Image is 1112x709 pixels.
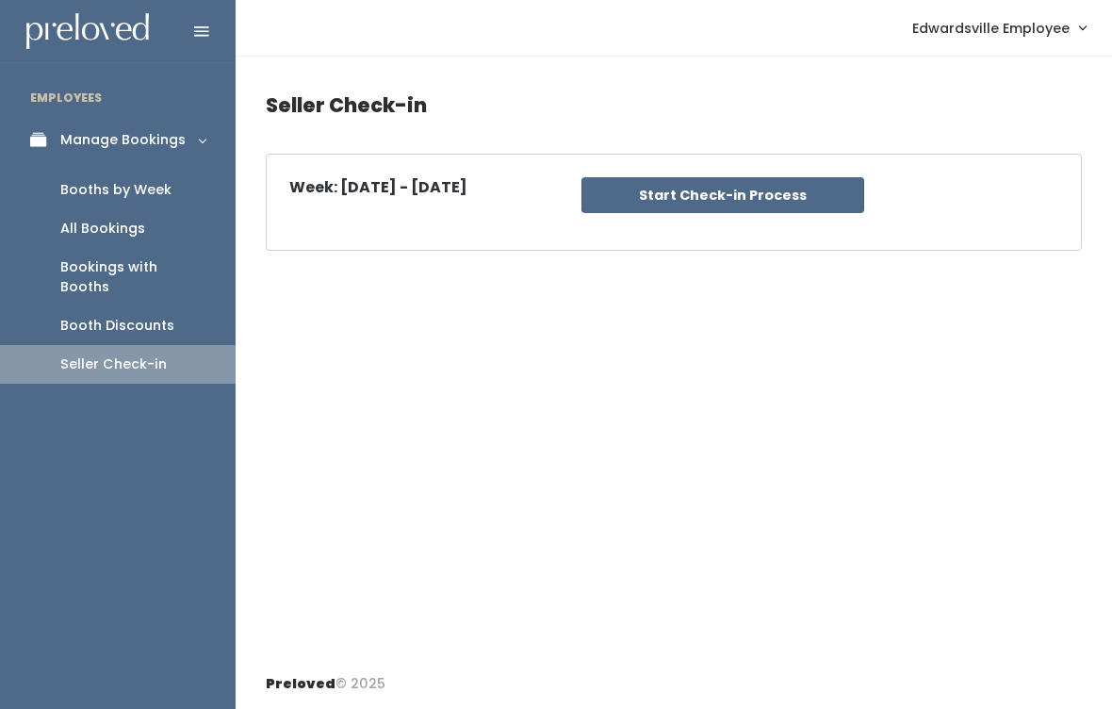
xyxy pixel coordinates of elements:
[60,180,172,200] div: Booths by Week
[60,219,145,239] div: All Bookings
[60,316,174,336] div: Booth Discounts
[893,8,1104,48] a: Edwardsville Employee
[912,18,1070,39] span: Edwardsville Employee
[60,130,186,150] div: Manage Bookings
[60,257,205,297] div: Bookings with Booths
[266,659,385,694] div: © 2025
[26,13,149,50] img: preloved logo
[266,79,1082,131] h4: Seller Check-in
[60,354,167,374] div: Seller Check-in
[581,177,864,213] button: Start Check-in Process
[266,674,335,693] span: Preloved
[289,179,467,196] h5: Week: [DATE] - [DATE]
